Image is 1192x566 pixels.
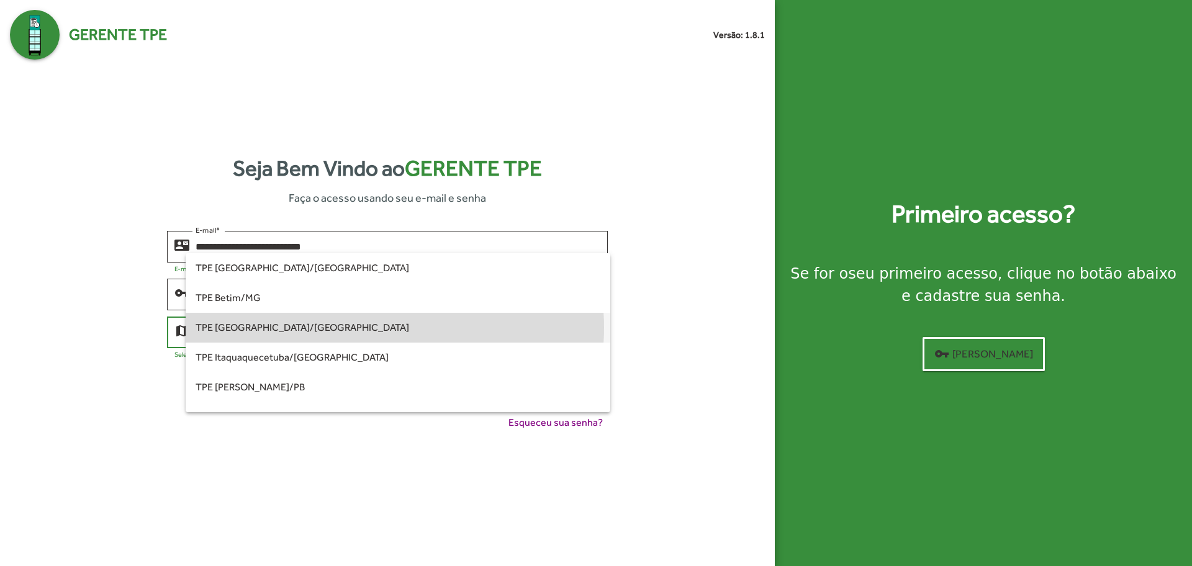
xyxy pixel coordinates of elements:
[196,402,600,432] span: TPE Londrina/PR
[196,283,600,313] span: TPE Betim/MG
[196,253,600,283] span: TPE [GEOGRAPHIC_DATA]/[GEOGRAPHIC_DATA]
[196,313,600,343] span: TPE [GEOGRAPHIC_DATA]/[GEOGRAPHIC_DATA]
[196,343,600,372] span: TPE Itaquaquecetuba/[GEOGRAPHIC_DATA]
[196,372,600,402] span: TPE [PERSON_NAME]/PB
